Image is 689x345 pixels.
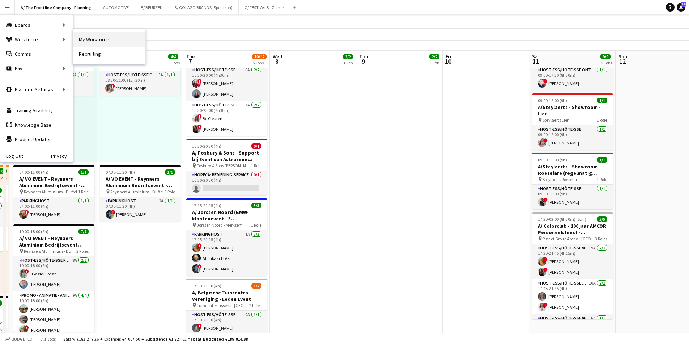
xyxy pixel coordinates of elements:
span: ! [197,114,202,118]
app-job-card: 17:30-02:00 (8h30m) (Sun)5/5A/ Colorclub - 100 jaar AMCOR Personeelsfeest - [GEOGRAPHIC_DATA] Pla... [532,212,613,319]
app-card-role: Parkinghost1A3/317:15-21:15 (4h)![PERSON_NAME]Aboubakr El Asri![PERSON_NAME] [186,230,267,276]
span: ! [543,268,548,272]
span: 17:15-21:15 (4h) [192,203,221,208]
app-card-role: Host-ess/Hôte-sse3A2/215:30-23:00 (7h30m)!Bo Cleuren![PERSON_NAME] [186,101,267,136]
span: Tuincenter Lissens - [GEOGRAPHIC_DATA] [197,303,249,308]
span: ! [543,303,548,307]
app-job-card: 09:00-18:00 (9h)1/1A/Steylaerts - Showroom - Roeselare (regelmatig terugkerende opdracht) Steylae... [532,153,613,209]
span: 1 Role [597,117,607,123]
span: 4/4 [168,54,178,59]
app-card-role: Horeca: Bediening-Service0/116:30-20:30 (4h) [186,171,267,195]
span: 11 [531,57,540,66]
span: Reynaers Aluminium - Duffel [110,189,163,194]
app-card-role: Host-ess/Hôte-sse1/109:00-18:00 (9h)![PERSON_NAME] [532,125,613,150]
span: 17:30-21:30 (4h) [192,283,221,289]
span: 0/1 [251,143,261,149]
app-card-role: Host-ess/Hôte-sse Onthaal-Accueill5A1/108:30-21:00 (12h30m)![PERSON_NAME] [99,71,180,96]
span: ! [543,79,548,83]
div: 16:30-20:30 (4h)0/1A/ Fosbury & Sons - Support bij Event van Astrazeneca Fosbury & Sons [PERSON_N... [186,139,267,195]
span: 1/1 [165,169,175,175]
a: Recruiting [73,47,145,61]
span: Wed [273,53,282,60]
app-card-role: Host-ess/Hôte-sse6A2/215:30-20:00 (4h30m)![PERSON_NAME][PERSON_NAME] [186,66,267,101]
span: 9/9 [600,54,611,59]
span: Jorssen Noord - Merksem [197,222,243,228]
span: 1/2 [251,283,261,289]
span: Thu [359,53,368,60]
span: Tue [186,53,195,60]
h3: A/ Colorclub - 100 jaar AMCOR Personeelsfeest - [GEOGRAPHIC_DATA] [532,223,613,236]
div: 1 Job [343,60,353,66]
span: ! [543,257,548,261]
a: Product Updates [0,132,73,147]
span: 1 Role [597,177,607,182]
a: Comms [0,47,73,61]
span: 7 [185,57,195,66]
span: 09:00-18:00 (9h) [538,98,567,103]
div: Salary €183 279.26 + Expenses €4 007.50 + Subsistence €1 727.62 = [63,336,248,342]
span: 1 Role [251,163,261,168]
div: 10:00-18:00 (8h)7/7A/ VO EVENT - Reynaers Aluminium Bedrijfsevent (02+03+05/10) Reynaers Aluminiu... [13,224,94,332]
a: 16 [677,3,685,12]
span: 7/7 [78,229,89,234]
span: ! [197,125,202,129]
app-job-card: 17:15-21:15 (4h)3/3A/ Jorssen Noord (BMW- klantenevent - 3 Parkinghosts Jorssen Noord - Merksem1 ... [186,198,267,276]
span: Steylaerts Lier [543,117,569,123]
span: Fri [446,53,451,60]
div: 1 Job [430,60,439,66]
span: 1/1 [78,169,89,175]
h3: A/Steylaerts - Showroom - Lier [532,104,613,117]
span: Budgeted [12,337,33,342]
app-card-role: Host-ess/Hôte-sse1/109:00-18:00 (9h)![PERSON_NAME] [532,185,613,209]
span: ! [111,210,115,214]
div: Workforce [0,32,73,47]
span: 1 Role [78,189,89,194]
app-job-card: 09:00-18:00 (9h)1/1A/Steylaerts - Showroom - Lier Steylaerts Lier1 RoleHost-ess/Hôte-sse1/109:00-... [532,93,613,150]
app-job-card: 08:30-21:00 (12h30m)1/1 [GEOGRAPHIC_DATA] Zaventem1 RoleHost-ess/Hôte-sse Onthaal-Accueill5A1/108... [99,54,180,96]
span: ! [25,325,29,330]
span: 17:30-02:00 (8h30m) (Sun) [538,216,586,222]
h3: A/ VO EVENT - Reynaers Aluminium Bedrijfsevent (02+03+05/10) [13,235,94,248]
span: ! [111,84,115,88]
span: ! [543,198,548,202]
div: 3 Jobs [169,60,180,66]
span: ! [25,269,29,274]
span: 2/2 [343,54,353,59]
span: 3/3 [251,203,261,208]
span: ! [197,264,202,269]
h3: A/Steylaerts - Showroom - Roeselare (regelmatig terugkerende opdracht) [532,163,613,176]
span: 12 [617,57,627,66]
span: 5/5 [597,216,607,222]
span: 07:30-11:30 (4h) [106,169,135,175]
span: 8 [272,57,282,66]
span: 07:00-11:00 (4h) [19,169,48,175]
h3: A/ VO EVENT - Reynaers Aluminium Bedrijfsevent - PARKING LEVERANCIERS - 29/09 tem 06/10 [100,176,181,189]
button: B/ BEURZEN [135,0,169,14]
app-card-role: Host-ess/Hôte-sse Onthaal-Accueill1/109:00-17:30 (8h30m)![PERSON_NAME] [532,66,613,91]
app-job-card: 07:30-11:30 (4h)1/1A/ VO EVENT - Reynaers Aluminium Bedrijfsevent - PARKING LEVERANCIERS - 29/09 ... [100,165,181,222]
span: All jobs [40,336,57,342]
span: Reynaers Aluminium - Duffel [24,248,76,254]
h3: A/ Belgische Tuincentra Vereniging - Leden Event [186,289,267,302]
button: S/ GOLAZO BRANDS (Sportizon) [169,0,239,14]
div: 5 Jobs [252,60,266,66]
h3: A/ VO EVENT - Reynaers Aluminium Bedrijfsevent - PARKING LEVERANCIERS - 29/09 tem 06/10 [13,176,94,189]
span: Steylaerts Roeselare [543,177,579,182]
a: Log Out [0,153,23,159]
span: ! [25,210,29,214]
div: Platform Settings [0,82,73,97]
span: Total Budgeted €189 014.38 [190,336,248,342]
app-job-card: 15:30-23:00 (7h30m)4/4A/ Embuild Vlaanderen - Dockx Dome - [GEOGRAPHIC_DATA] Dockx Dome - [GEOGRA... [186,34,267,136]
app-card-role: Host-ess/Hôte-sse Vestiaire6A1/1 [532,314,613,339]
span: 1/1 [597,98,607,103]
button: Budgeted [4,335,34,343]
span: 1 Role [251,222,261,228]
span: 3 Roles [76,248,89,254]
span: Fosbury & Sons [PERSON_NAME]-bijgaaarden [197,163,251,168]
app-job-card: 07:00-11:00 (4h)1/1A/ VO EVENT - Reynaers Aluminium Bedrijfsevent - PARKING LEVERANCIERS - 29/09 ... [13,165,94,222]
